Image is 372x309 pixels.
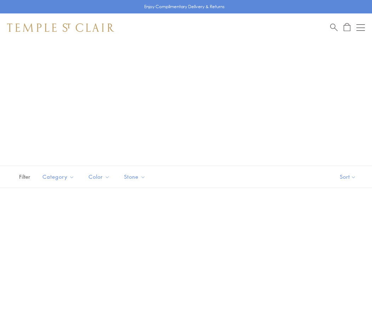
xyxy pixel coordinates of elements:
span: Category [39,172,80,181]
img: Temple St. Clair [7,23,114,32]
button: Stone [119,169,151,185]
a: Open Shopping Bag [344,23,350,32]
button: Show sort by [324,166,372,188]
p: Enjoy Complimentary Delivery & Returns [144,3,225,10]
span: Color [85,172,115,181]
button: Open navigation [356,23,365,32]
span: Stone [120,172,151,181]
a: Search [330,23,338,32]
button: Color [83,169,115,185]
button: Category [37,169,80,185]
